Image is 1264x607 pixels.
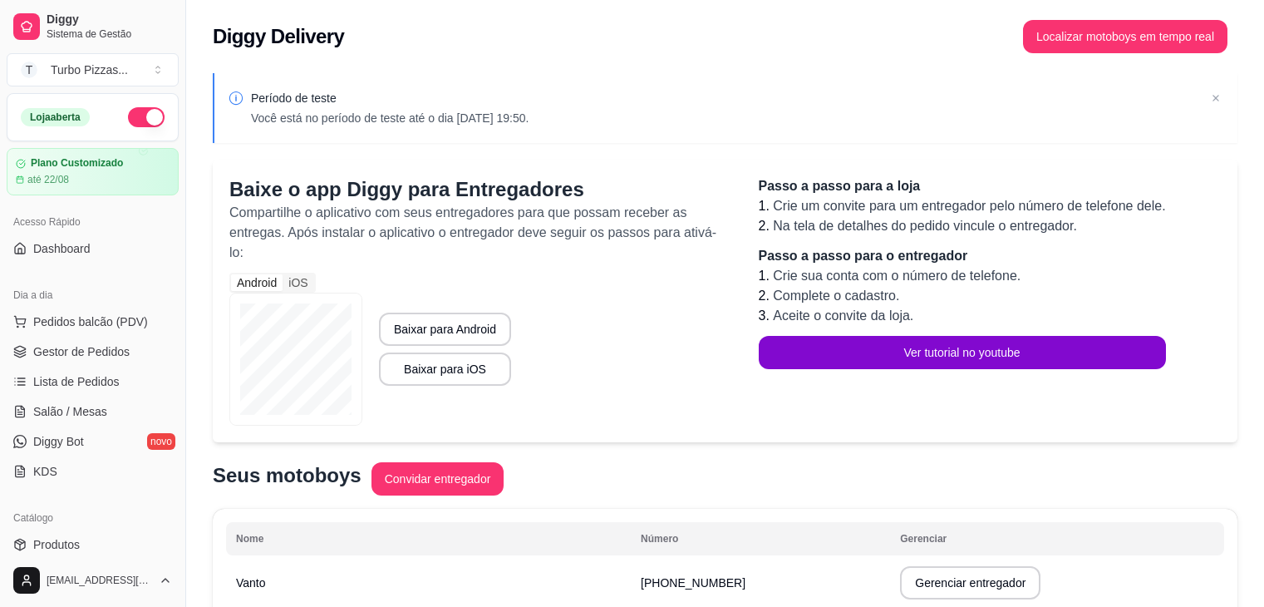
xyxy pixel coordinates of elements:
h2: Diggy Delivery [213,23,344,50]
span: Crie sua conta com o número de telefone. [773,269,1021,283]
button: Convidar entregador [371,462,504,496]
button: Select a team [7,53,179,86]
article: Plano Customizado [31,157,123,170]
button: Pedidos balcão (PDV) [7,308,179,335]
p: Passo a passo para a loja [759,176,1166,196]
a: Dashboard [7,235,179,262]
span: Diggy [47,12,172,27]
div: Turbo Pizzas ... [51,62,128,78]
li: 2. [759,286,1166,306]
button: [EMAIL_ADDRESS][DOMAIN_NAME] [7,560,179,600]
span: Dashboard [33,240,91,257]
button: Alterar Status [128,107,165,127]
span: [PHONE_NUMBER] [641,576,745,590]
p: Passo a passo para o entregador [759,246,1166,266]
span: KDS [33,463,57,480]
span: Sistema de Gestão [47,27,172,41]
button: Baixar para Android [379,313,511,346]
span: Lista de Pedidos [33,373,120,390]
span: Produtos [33,536,80,553]
li: 1. [759,196,1166,216]
span: Na tela de detalhes do pedido vincule o entregador. [773,219,1077,233]
a: DiggySistema de Gestão [7,7,179,47]
li: 1. [759,266,1166,286]
a: Produtos [7,531,179,558]
span: Gestor de Pedidos [33,343,130,360]
p: Você está no período de teste até o dia [DATE] 19:50. [251,110,529,126]
span: Crie um convite para um entregador pelo número de telefone dele. [773,199,1165,213]
p: Seus motoboys [213,462,361,489]
p: Vanto [236,575,621,591]
p: Compartilhe o aplicativo com seus entregadores para que possam receber as entregas. Após instalar... [229,203,725,263]
th: Número [631,522,890,555]
span: T [21,62,37,78]
a: Lista de Pedidos [7,368,179,395]
a: Gestor de Pedidos [7,338,179,365]
a: Salão / Mesas [7,398,179,425]
a: Plano Customizadoaté 22/08 [7,148,179,195]
p: Período de teste [251,90,529,106]
p: Baixe o app Diggy para Entregadores [229,176,725,203]
div: Acesso Rápido [7,209,179,235]
div: Dia a dia [7,282,179,308]
th: Nome [226,522,631,555]
div: Loja aberta [21,108,90,126]
span: Pedidos balcão (PDV) [33,313,148,330]
article: até 22/08 [27,173,69,186]
div: iOS [283,274,313,291]
span: Complete o cadastro. [773,289,899,303]
span: Aceite o convite da loja. [773,308,913,323]
button: Localizar motoboys em tempo real [1023,20,1227,53]
button: Ver tutorial no youtube [759,336,1166,369]
span: [EMAIL_ADDRESS][DOMAIN_NAME] [47,574,152,587]
div: Android [231,274,283,291]
span: Salão / Mesas [33,403,107,420]
span: Diggy Bot [33,433,84,450]
th: Gerenciar [890,522,1224,555]
button: Baixar para iOS [379,353,511,386]
button: Gerenciar entregador [900,566,1040,600]
div: Catálogo [7,505,179,531]
li: 2. [759,216,1166,236]
a: KDS [7,458,179,485]
li: 3. [759,306,1166,326]
a: Diggy Botnovo [7,428,179,455]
